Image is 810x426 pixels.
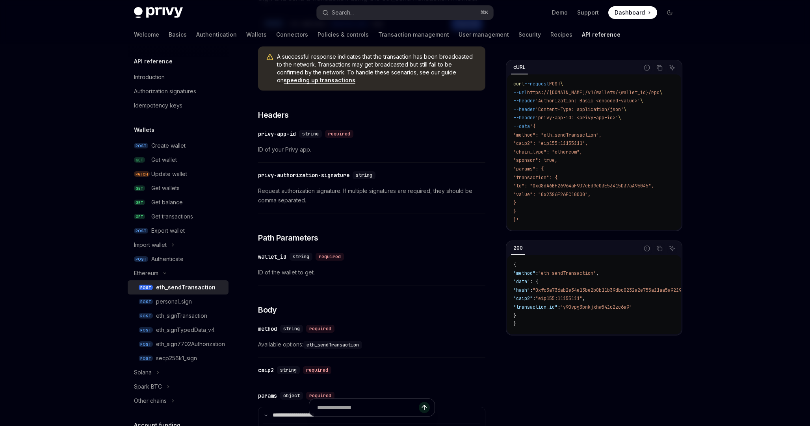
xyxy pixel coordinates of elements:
span: GET [134,185,145,191]
span: } [513,208,516,215]
svg: Warning [266,54,274,61]
div: eth_sign7702Authorization [156,339,225,349]
span: : [557,304,560,310]
input: Ask a question... [317,399,419,416]
a: GETGet balance [128,195,229,209]
div: secp256k1_sign [156,354,197,363]
a: speeding up transactions [284,77,355,84]
div: Get wallet [151,155,177,165]
span: string [283,326,300,332]
span: , [596,270,599,276]
span: A successful response indicates that the transaction has been broadcasted to the network. Transac... [277,53,477,84]
span: Headers [258,109,289,120]
span: --data [513,123,530,130]
a: Introduction [128,70,229,84]
div: 200 [511,243,525,253]
a: Policies & controls [318,25,369,44]
a: Transaction management [378,25,449,44]
a: Dashboard [608,6,657,19]
div: personal_sign [156,297,192,306]
a: GETGet wallets [128,181,229,195]
span: "0xfc3a736ab2e34e13be2b0b11b39dbc0232a2e755a11aa5a9219890d3b2c6c7d8" [533,287,720,293]
div: Get balance [151,198,183,207]
button: Report incorrect code [642,63,652,73]
span: ID of your Privy app. [258,145,485,154]
h5: Wallets [134,125,154,135]
button: Toggle Solana section [128,365,229,380]
span: POST [139,356,153,361]
span: "eth_sendTransaction" [538,270,596,276]
span: "method" [513,270,535,276]
a: Security [518,25,541,44]
div: eth_signTransaction [156,311,207,320]
a: PATCHUpdate wallet [128,167,229,181]
button: Ask AI [667,243,677,254]
div: Create wallet [151,141,186,150]
a: Wallets [246,25,267,44]
span: } [513,313,516,319]
span: Body [258,304,277,315]
button: Toggle Ethereum section [128,266,229,280]
span: "eip155:11155111" [535,295,582,302]
span: Available options: [258,340,485,349]
a: POSTExport wallet [128,224,229,238]
div: wallet_id [258,253,286,261]
span: 'Content-Type: application/json' [535,106,624,113]
span: , [582,295,585,302]
span: Request authorization signature. If multiple signatures are required, they should be comma separa... [258,186,485,205]
span: --request [524,81,549,87]
div: method [258,325,277,333]
a: Welcome [134,25,159,44]
div: required [303,366,331,374]
button: Report incorrect code [642,243,652,254]
div: Search... [332,8,354,17]
span: string [293,254,309,260]
h5: API reference [134,57,173,66]
span: "value": "0x2386F26FC10000", [513,191,591,198]
span: POST [139,341,153,347]
div: required [316,253,344,261]
span: ⌘ K [480,9,489,16]
span: --header [513,106,535,113]
span: POST [134,256,148,262]
div: Idempotency keys [134,101,182,110]
span: string [280,367,297,373]
a: Recipes [550,25,572,44]
span: POST [134,143,148,149]
a: GETGet transactions [128,209,229,224]
span: "y90vpg3bnkjxhw541c2zc6a9" [560,304,632,310]
span: POST [139,299,153,305]
div: Update wallet [151,169,187,179]
span: } [513,321,516,327]
a: Idempotency keys [128,98,229,113]
div: Authenticate [151,254,184,264]
span: ID of the wallet to get. [258,268,485,277]
span: \ [560,81,563,87]
button: Copy the contents from the code block [654,243,665,254]
button: Toggle Other chains section [128,394,229,408]
span: } [513,200,516,206]
span: "transaction": { [513,174,557,181]
div: Get wallets [151,183,180,193]
div: eth_sendTransaction [156,283,216,292]
a: POSTeth_sign7702Authorization [128,337,229,351]
a: POSTpersonal_sign [128,294,229,309]
code: eth_sendTransaction [303,341,362,349]
a: Support [577,9,599,17]
div: privy-app-id [258,130,296,138]
span: \ [618,115,621,121]
a: API reference [582,25,621,44]
span: Dashboard [615,9,645,17]
button: Open search [317,6,493,20]
span: --url [513,89,527,96]
span: "to": "0xd8dA6BF26964aF9D7eEd9e03E53415D37aA96045", [513,183,654,189]
span: "caip2" [513,295,533,302]
span: "chain_type": "ethereum", [513,149,582,155]
span: --header [513,98,535,104]
span: PATCH [134,171,150,177]
a: Connectors [276,25,308,44]
div: cURL [511,63,528,72]
div: params [258,392,277,400]
span: '{ [530,123,535,130]
span: "hash" [513,287,530,293]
